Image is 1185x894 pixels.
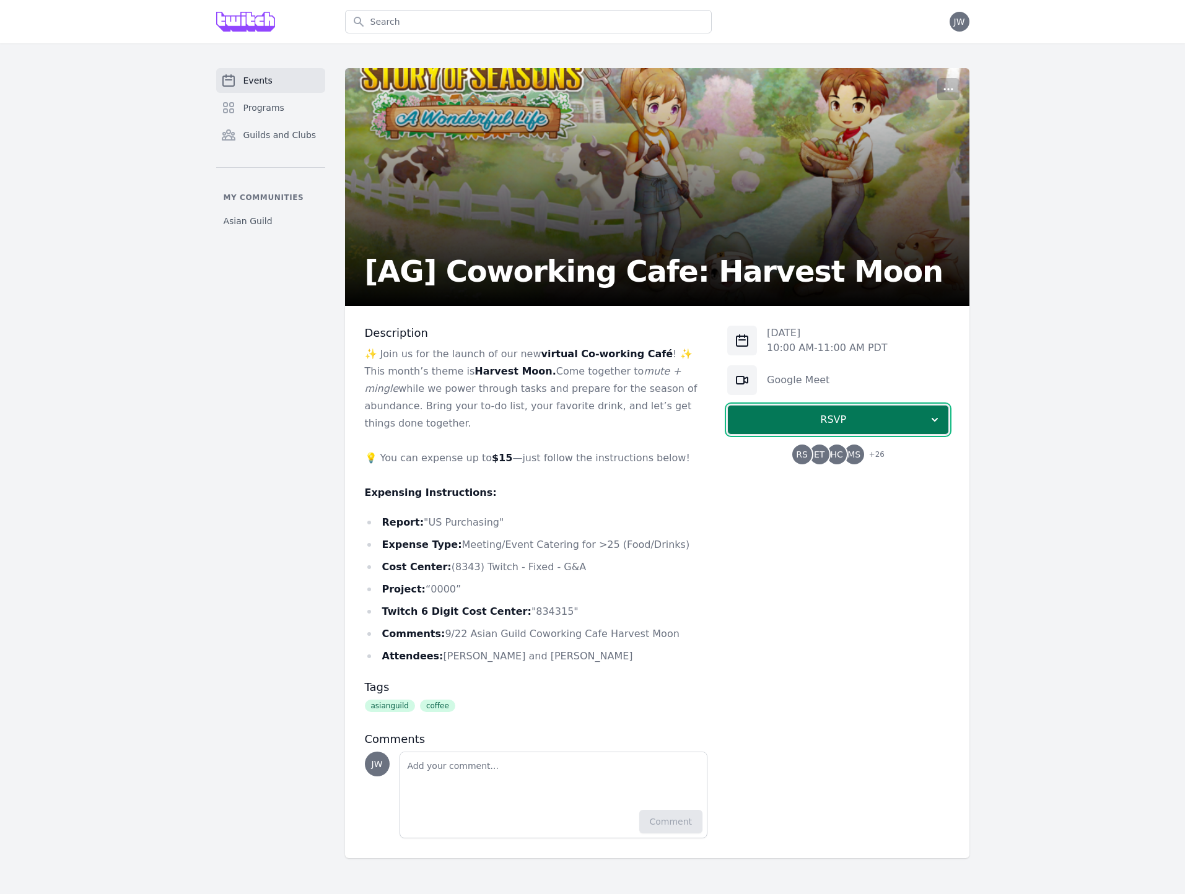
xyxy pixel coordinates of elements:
a: Guilds and Clubs [216,123,325,147]
span: HC [830,450,842,459]
strong: Twitch 6 Digit Cost Center: [382,605,531,617]
h3: Comments [365,732,708,747]
li: "834315" [365,603,708,620]
button: JW [950,12,969,32]
img: Grove [216,12,276,32]
p: 10:00 AM - 11:00 AM PDT [767,341,888,355]
span: + 26 [862,447,885,464]
li: "US Purchasing" [365,514,708,531]
strong: Project: [382,583,426,595]
p: My communities [216,193,325,202]
span: Events [243,74,273,87]
h3: Tags [365,680,708,695]
span: JW [372,760,383,768]
strong: Attendees: [382,650,444,662]
h2: [AG] Coworking Cafe: Harvest Moon [365,256,943,286]
span: ET [814,450,824,459]
nav: Sidebar [216,68,325,232]
p: 💡 You can expense up to —just follow the instructions below! [365,449,708,467]
strong: Harvest Moon. [474,365,556,377]
span: RSVP [738,412,929,427]
span: Guilds and Clubs [243,129,317,141]
a: Programs [216,95,325,120]
span: asianguild [365,700,415,712]
p: ✨ Join us for the launch of our new ! ✨ This month’s theme is Come together to while we power thr... [365,345,708,432]
li: (8343) Twitch - Fixed - G&A [365,558,708,576]
li: Meeting/Event Catering for >25 (Food/Drinks) [365,536,708,553]
button: Comment [639,810,703,833]
h3: Description [365,326,708,341]
p: [DATE] [767,326,888,341]
span: MS [847,450,860,459]
strong: Comments: [382,628,445,640]
strong: Report: [382,516,424,528]
button: RSVP [727,405,949,435]
strong: $15 [492,452,512,464]
span: Asian Guild [224,215,273,227]
span: Programs [243,102,284,114]
li: “0000” [365,581,708,598]
li: 9/22 Asian Guild Coworking Cafe Harvest Moon [365,625,708,643]
strong: Expense Type: [382,539,462,550]
strong: virtual Co-working Café [541,348,673,360]
a: Events [216,68,325,93]
a: Asian Guild [216,210,325,232]
span: JW [954,17,965,26]
li: [PERSON_NAME] and [PERSON_NAME] [365,648,708,665]
strong: Expensing Instructions: [365,487,497,498]
em: mute + mingle [365,365,681,394]
span: RS [796,450,808,459]
strong: Cost Center: [382,561,452,573]
span: coffee [420,700,455,712]
input: Search [345,10,712,33]
a: Google Meet [767,374,829,386]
